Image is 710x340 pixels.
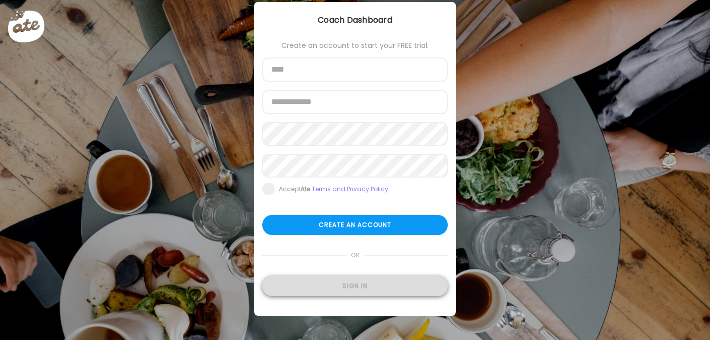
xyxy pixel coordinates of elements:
[347,245,364,265] span: or
[262,41,448,49] div: Create an account to start your FREE trial:
[262,215,448,235] div: Create an account
[262,276,448,296] div: Sign in
[301,185,310,193] b: Ate
[312,185,388,193] a: Terms and Privacy Policy
[254,14,456,26] div: Coach Dashboard
[279,185,388,193] div: Accept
